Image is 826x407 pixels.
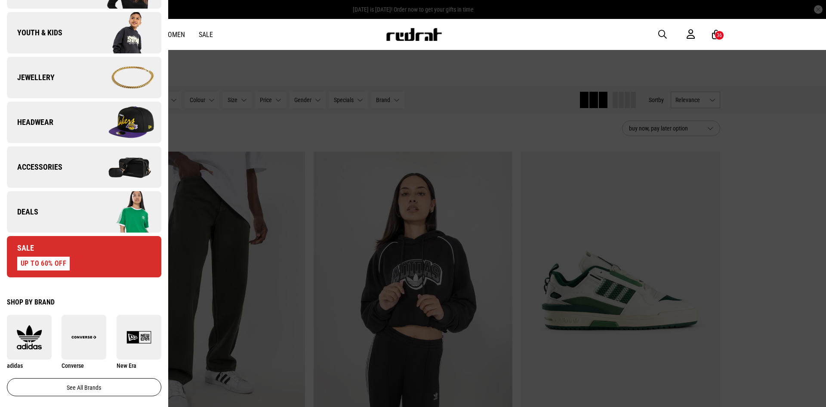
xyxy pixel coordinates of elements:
[385,28,442,41] img: Redrat logo
[7,57,161,98] a: Jewellery Company
[7,207,38,217] span: Deals
[163,31,185,39] a: Women
[17,257,70,270] div: UP TO 60% OFF
[62,362,84,369] span: Converse
[199,31,213,39] a: Sale
[84,190,161,233] img: Company
[62,325,106,350] img: Converse
[7,236,161,277] a: Sale UP TO 60% OFF
[7,12,161,53] a: Youth & Kids Company
[7,298,161,306] div: Shop by Brand
[7,102,161,143] a: Headwear Company
[7,28,62,38] span: Youth & Kids
[84,101,161,144] img: Company
[7,72,55,83] span: Jewellery
[7,315,52,370] a: adidas adidas
[62,315,106,370] a: Converse Converse
[84,56,161,99] img: Company
[7,117,53,127] span: Headwear
[7,146,161,188] a: Accessories Company
[7,378,161,396] a: See all brands
[117,315,161,370] a: New Era New Era
[7,191,161,233] a: Deals Company
[712,30,720,39] a: 36
[117,362,136,369] span: New Era
[7,362,23,369] span: adidas
[7,3,33,29] button: Open LiveChat chat widget
[117,325,161,350] img: New Era
[7,243,34,253] span: Sale
[717,32,722,38] div: 36
[7,162,62,172] span: Accessories
[84,146,161,189] img: Company
[7,325,52,350] img: adidas
[84,11,161,54] img: Company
